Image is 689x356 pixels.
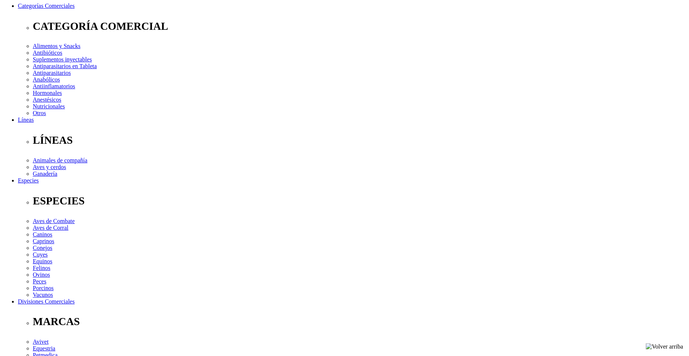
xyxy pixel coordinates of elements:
a: Antibióticos [33,50,62,56]
a: Animales de compañía [33,157,88,163]
a: Otros [33,110,46,116]
img: Volver arriba [646,343,683,350]
a: Categorías Comerciales [18,3,74,9]
a: Porcinos [33,285,54,291]
a: Equestria [33,345,55,352]
a: Líneas [18,117,34,123]
a: Antiparasitarios [33,70,71,76]
a: Equinos [33,258,52,264]
a: Aves de Combate [33,218,75,224]
a: Felinos [33,265,50,271]
a: Suplementos inyectables [33,56,92,63]
p: ESPECIES [33,195,686,207]
a: Antiinflamatorios [33,83,75,89]
a: Caprinos [33,238,54,244]
a: Aves y cerdos [33,164,66,170]
a: Anestésicos [33,96,61,103]
a: Antiparasitarios en Tableta [33,63,97,69]
a: Alimentos y Snacks [33,43,80,49]
a: Anabólicos [33,76,60,83]
a: Cuyes [33,251,48,258]
a: Divisiones Comerciales [18,298,74,305]
a: Ganadería [33,171,57,177]
p: LÍNEAS [33,134,686,146]
a: Peces [33,278,46,285]
a: Conejos [33,245,52,251]
a: Nutricionales [33,103,65,109]
a: Aves de Corral [33,225,69,231]
a: Ovinos [33,271,50,278]
p: MARCAS [33,315,686,328]
a: Hormonales [33,90,62,96]
p: CATEGORÍA COMERCIAL [33,20,686,32]
a: Vacunos [33,292,53,298]
a: Caninos [33,231,52,238]
a: Especies [18,177,39,184]
a: Avivet [33,338,48,345]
